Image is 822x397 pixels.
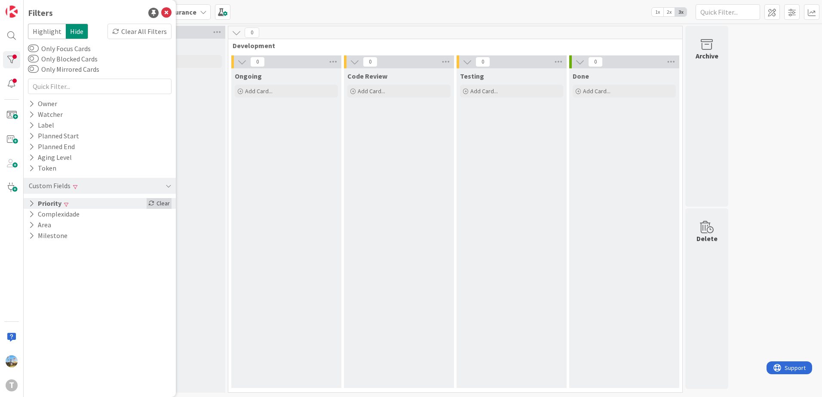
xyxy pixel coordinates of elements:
[28,120,55,131] div: Label
[250,57,265,67] span: 0
[28,24,66,39] span: Highlight
[28,209,80,220] button: Complexidade
[675,8,687,16] span: 3x
[233,41,672,50] span: Development
[28,79,172,94] input: Quick Filter...
[475,57,490,67] span: 0
[652,8,663,16] span: 1x
[28,230,68,241] button: Milestone
[28,43,91,54] label: Only Focus Cards
[28,141,76,152] div: Planned End
[588,57,603,67] span: 0
[28,220,52,230] button: Area
[147,198,172,209] div: Clear
[28,198,62,209] button: Priority
[663,8,675,16] span: 2x
[28,65,39,73] button: Only Mirrored Cards
[696,51,718,61] div: Archive
[28,64,99,74] label: Only Mirrored Cards
[235,72,262,80] span: Ongoing
[28,54,98,64] label: Only Blocked Cards
[6,355,18,367] img: DG
[28,6,53,19] div: Filters
[28,44,39,53] button: Only Focus Cards
[28,109,64,120] div: Watcher
[28,131,80,141] div: Planned Start
[66,24,88,39] span: Hide
[460,72,484,80] span: Testing
[28,180,71,191] div: Custom Fields
[245,87,273,95] span: Add Card...
[470,87,498,95] span: Add Card...
[28,163,57,174] div: Token
[18,1,39,12] span: Support
[6,6,18,18] img: Visit kanbanzone.com
[347,72,387,80] span: Code Review
[696,233,718,244] div: Delete
[583,87,610,95] span: Add Card...
[363,57,377,67] span: 0
[6,379,18,391] div: T
[696,4,760,20] input: Quick Filter...
[107,24,172,39] div: Clear All Filters
[28,152,73,163] div: Aging Level
[28,98,58,109] div: Owner
[573,72,589,80] span: Done
[358,87,385,95] span: Add Card...
[28,55,39,63] button: Only Blocked Cards
[245,27,259,38] span: 0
